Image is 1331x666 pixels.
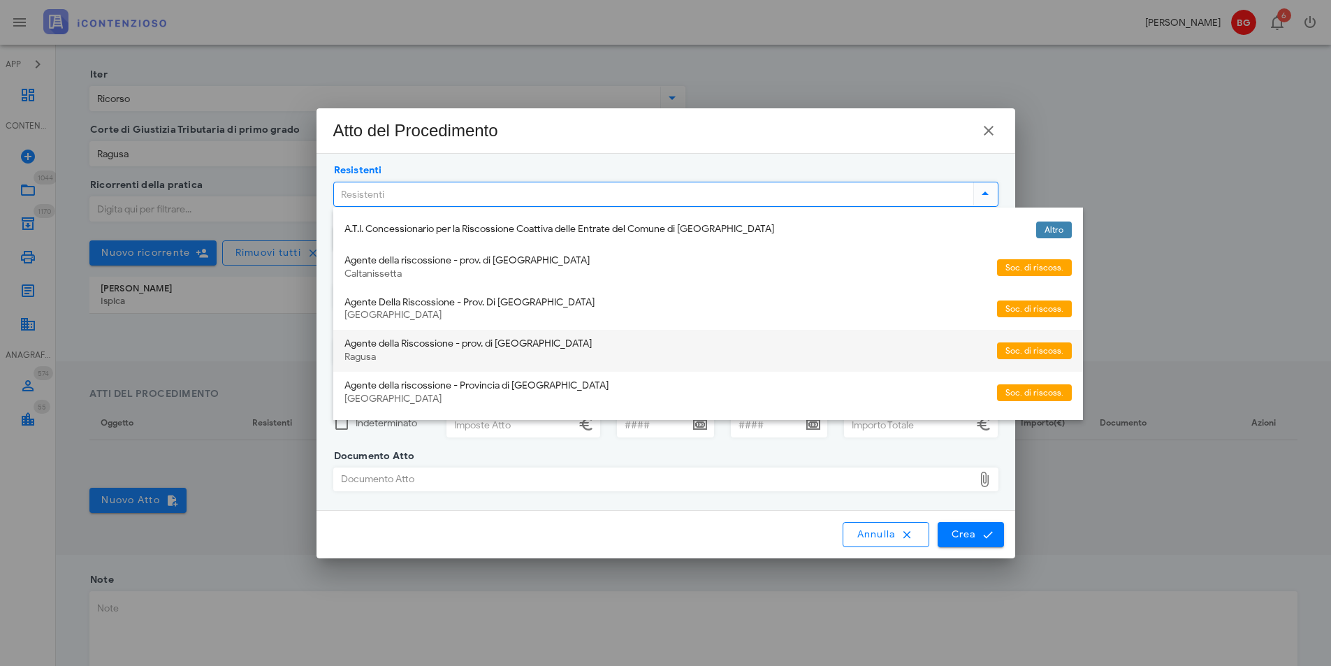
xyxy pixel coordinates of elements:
span: Soc. di riscoss. [1005,301,1063,317]
span: Annulla [856,528,916,541]
button: Crea [938,522,1003,547]
input: #### [618,413,689,437]
div: Agente Della Riscossione - Prov. Di [GEOGRAPHIC_DATA] [344,297,986,309]
label: Oggetto Atto [330,266,401,280]
div: Agente della riscossione - Provincia di [GEOGRAPHIC_DATA] [344,380,986,392]
div: A.T.I. Concessionario per la Riscossione Coattiva delle Entrate del Comune di [GEOGRAPHIC_DATA] [344,224,1025,236]
label: Indeterminato [356,417,430,430]
div: Ragusa [344,352,986,363]
span: Crea [950,528,991,541]
span: Soc. di riscoss. [1005,342,1063,359]
input: Importo Totale [845,413,973,437]
div: Atto del Procedimento [333,120,498,142]
label: Documento Atto [330,449,415,463]
button: Annulla [843,522,929,547]
div: Documento Atto [334,468,973,491]
span: Altro [1045,222,1063,238]
div: [GEOGRAPHIC_DATA] [344,310,986,321]
label: Numero Atto [330,321,397,335]
input: Resistenti [334,182,970,206]
input: #### [732,413,803,437]
div: Agente della Riscossione - prov. di [GEOGRAPHIC_DATA] [344,338,986,350]
input: Imposte Atto [447,413,575,437]
div: Caltanissetta [344,268,986,280]
span: Soc. di riscoss. [1005,259,1063,276]
div: [GEOGRAPHIC_DATA] [344,393,986,405]
div: Agente della riscossione - prov. di [GEOGRAPHIC_DATA] [344,255,986,267]
label: Resistenti [330,164,382,178]
span: Soc. di riscoss. [1005,384,1063,401]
